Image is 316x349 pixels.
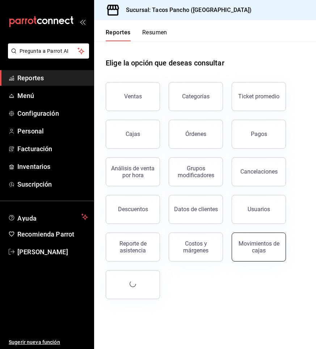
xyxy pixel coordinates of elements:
[17,108,88,118] span: Configuración
[20,47,78,55] span: Pregunta a Parrot AI
[9,339,88,346] span: Sugerir nueva función
[17,229,88,239] span: Recomienda Parrot
[185,131,206,137] div: Órdenes
[8,43,89,59] button: Pregunta a Parrot AI
[169,233,223,261] button: Costos y márgenes
[17,144,88,154] span: Facturación
[17,179,88,189] span: Suscripción
[124,93,142,100] div: Ventas
[17,91,88,101] span: Menú
[248,206,270,213] div: Usuarios
[232,195,286,224] button: Usuarios
[17,126,88,136] span: Personal
[106,58,224,68] h1: Elige la opción que deseas consultar
[110,165,155,179] div: Análisis de venta por hora
[106,82,160,111] button: Ventas
[251,131,267,137] div: Pagos
[240,168,278,175] div: Cancelaciones
[173,165,218,179] div: Grupos modificadores
[80,19,85,25] button: open_drawer_menu
[169,157,223,186] button: Grupos modificadores
[232,157,286,186] button: Cancelaciones
[169,120,223,149] button: Órdenes
[17,247,88,257] span: [PERSON_NAME]
[232,120,286,149] button: Pagos
[5,52,89,60] a: Pregunta a Parrot AI
[142,29,167,41] button: Resumen
[232,82,286,111] button: Ticket promedio
[126,130,140,139] div: Cajas
[174,206,218,213] div: Datos de clientes
[232,233,286,261] button: Movimientos de cajas
[169,82,223,111] button: Categorías
[118,206,148,213] div: Descuentos
[17,162,88,171] span: Inventarios
[173,240,218,254] div: Costos y márgenes
[106,29,167,41] div: navigation tabs
[106,29,131,41] button: Reportes
[236,240,281,254] div: Movimientos de cajas
[106,120,160,149] a: Cajas
[17,213,79,221] span: Ayuda
[106,233,160,261] button: Reporte de asistencia
[169,195,223,224] button: Datos de clientes
[182,93,210,100] div: Categorías
[238,93,279,100] div: Ticket promedio
[120,6,252,14] h3: Sucursal: Tacos Pancho ([GEOGRAPHIC_DATA])
[106,157,160,186] button: Análisis de venta por hora
[110,240,155,254] div: Reporte de asistencia
[17,73,88,83] span: Reportes
[106,195,160,224] button: Descuentos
